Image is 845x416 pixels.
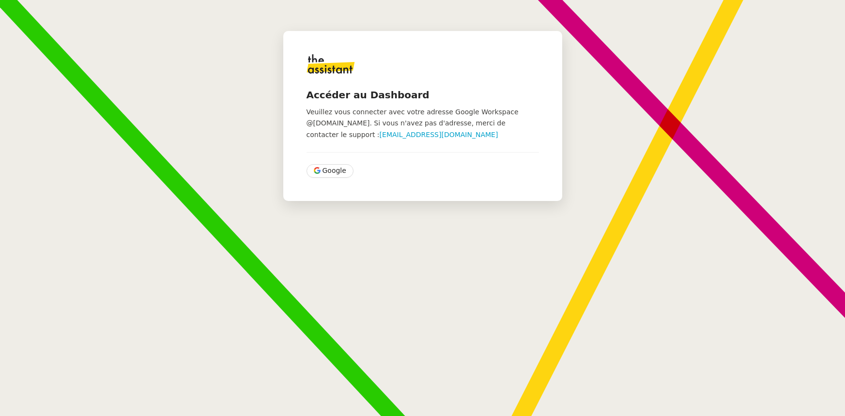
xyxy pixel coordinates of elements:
span: Veuillez vous connecter avec votre adresse Google Workspace @[DOMAIN_NAME]. Si vous n'avez pas d'... [307,108,519,139]
h4: Accéder au Dashboard [307,88,539,102]
a: [EMAIL_ADDRESS][DOMAIN_NAME] [380,131,498,139]
button: Google [307,164,353,178]
span: Google [323,165,346,176]
img: logo [307,54,355,74]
